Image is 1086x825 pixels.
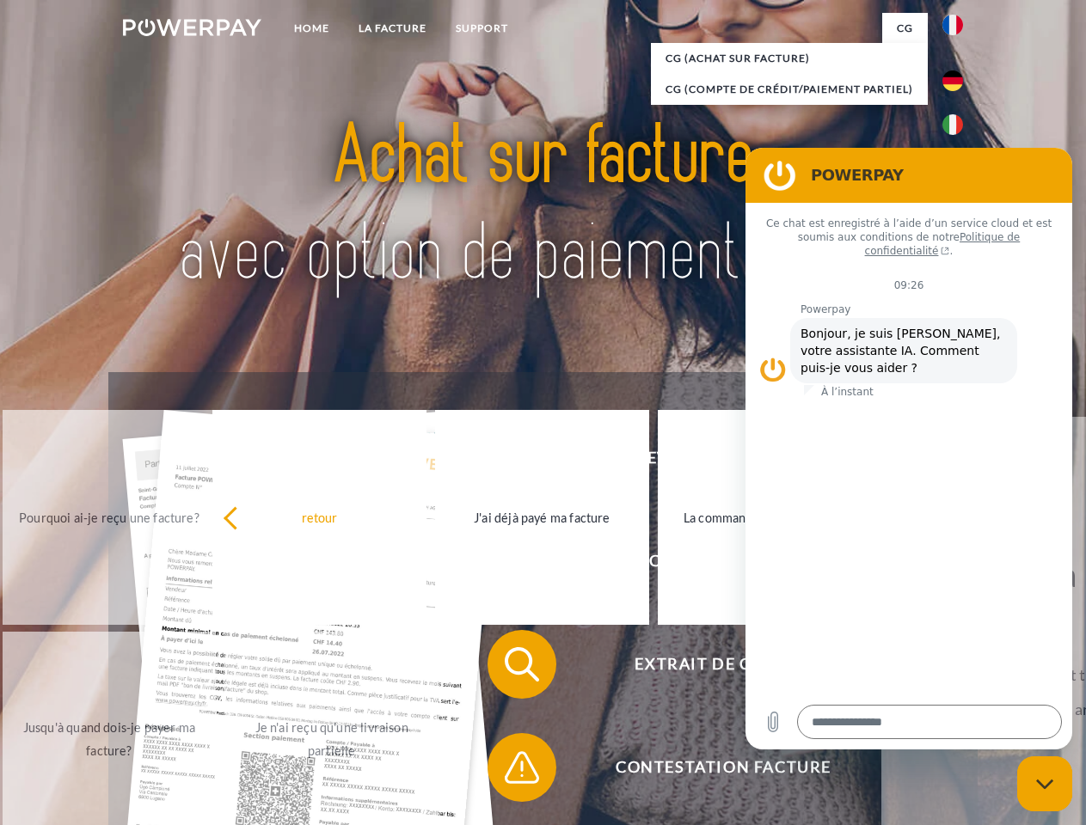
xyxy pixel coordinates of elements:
[651,74,928,105] a: CG (Compte de crédit/paiement partiel)
[745,148,1072,749] iframe: Fenêtre de messagerie
[164,82,922,329] img: title-powerpay_fr.svg
[500,746,543,789] img: qb_warning.svg
[512,733,934,802] span: Contestation Facture
[1017,756,1072,811] iframe: Bouton de lancement de la fenêtre de messagerie, conversation en cours
[668,505,862,529] div: La commande a été renvoyée
[942,70,963,91] img: de
[651,43,928,74] a: CG (achat sur facture)
[235,716,428,762] div: Je n'ai reçu qu'une livraison partielle
[882,13,928,44] a: CG
[488,630,935,699] button: Extrait de compte
[13,505,206,529] div: Pourquoi ai-je reçu une facture?
[344,13,441,44] a: LA FACTURE
[279,13,344,44] a: Home
[13,716,206,762] div: Jusqu'à quand dois-je payer ma facture?
[123,19,261,36] img: logo-powerpay-white.svg
[223,505,416,529] div: retour
[445,505,639,529] div: J'ai déjà payé ma facture
[500,643,543,686] img: qb_search.svg
[441,13,523,44] a: Support
[942,114,963,135] img: it
[942,15,963,35] img: fr
[488,733,935,802] button: Contestation Facture
[512,630,934,699] span: Extrait de compte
